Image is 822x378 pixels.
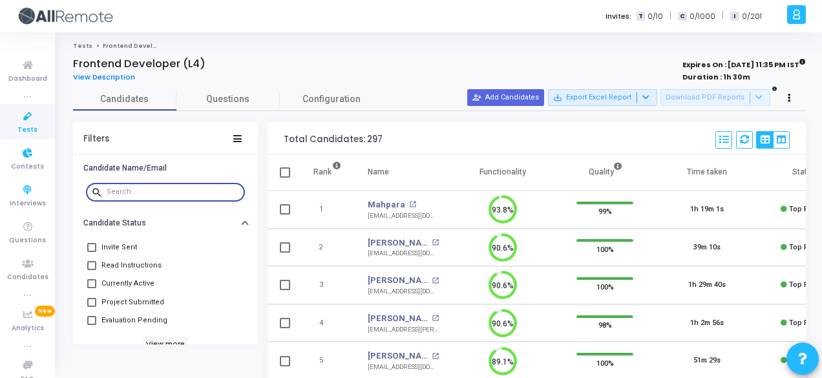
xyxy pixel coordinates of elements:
[368,249,439,258] div: [EMAIL_ADDRESS][DOMAIN_NAME]
[368,274,428,287] a: [PERSON_NAME]
[682,72,750,82] strong: Duration : 1h 30m
[368,236,428,249] a: [PERSON_NAME]
[688,280,726,291] div: 1h 29m 40s
[669,9,671,23] span: |
[687,165,727,179] div: Time taken
[368,165,389,179] div: Name
[12,323,44,334] span: Analytics
[596,242,614,255] span: 100%
[606,11,631,22] label: Invites:
[368,362,439,372] div: [EMAIL_ADDRESS][DOMAIN_NAME]
[690,11,715,22] span: 0/1000
[300,229,355,267] td: 2
[368,211,439,221] div: [EMAIL_ADDRESS][DOMAIN_NAME]
[8,74,47,85] span: Dashboard
[553,93,562,102] mat-icon: save_alt
[596,280,614,293] span: 100%
[432,277,439,284] mat-icon: open_in_new
[73,72,135,82] span: View Description
[300,191,355,229] td: 1
[107,188,240,196] input: Search...
[730,12,739,21] span: I
[742,11,762,22] span: 0/201
[368,325,439,335] div: [EMAIL_ADDRESS][PERSON_NAME][DOMAIN_NAME]
[302,92,361,106] span: Configuration
[693,242,721,253] div: 39m 10s
[284,134,383,145] div: Total Candidates: 297
[648,11,663,22] span: 0/10
[368,350,428,362] a: [PERSON_NAME]
[368,287,439,297] div: [EMAIL_ADDRESS][DOMAIN_NAME]
[682,56,806,70] strong: Expires On : [DATE] 11:35 PM IST
[10,198,46,209] span: Interviews
[596,356,614,369] span: 100%
[83,134,109,144] div: Filters
[300,304,355,342] td: 4
[101,258,162,273] span: Read Instructions
[17,125,37,136] span: Tests
[83,163,167,173] h6: Candidate Name/Email
[73,42,806,50] nav: breadcrumb
[598,205,612,218] span: 99%
[73,213,258,233] button: Candidate Status
[83,218,146,228] h6: Candidate Status
[103,42,182,50] span: Frontend Developer (L4)
[101,295,164,310] span: Project Submitted
[73,73,145,81] a: View Description
[660,89,770,106] button: Download PDF Reports
[300,266,355,304] td: 3
[91,186,107,198] mat-icon: search
[598,319,612,331] span: 98%
[143,337,188,351] h6: View more
[101,240,137,255] span: Invite Sent
[756,131,790,149] div: View Options
[432,353,439,360] mat-icon: open_in_new
[73,58,205,70] h4: Frontend Developer (L4)
[690,204,724,215] div: 1h 19m 1s
[554,154,656,191] th: Quality
[7,272,48,283] span: Candidates
[432,315,439,322] mat-icon: open_in_new
[368,198,405,211] a: Mahpara
[368,312,428,325] a: [PERSON_NAME]
[548,89,657,106] button: Export Excel Report
[176,92,280,106] span: Questions
[637,12,645,21] span: T
[452,154,554,191] th: Functionality
[101,313,167,328] span: Evaluation Pending
[101,276,154,291] span: Currently Active
[73,158,258,178] button: Candidate Name/Email
[678,12,686,21] span: C
[693,355,721,366] div: 51m 29s
[409,201,416,208] mat-icon: open_in_new
[722,9,724,23] span: |
[467,89,544,106] button: Add Candidates
[73,92,176,106] span: Candidates
[73,42,92,50] a: Tests
[11,162,44,173] span: Contests
[472,93,481,102] mat-icon: person_add_alt
[690,318,724,329] div: 1h 2m 56s
[9,235,46,246] span: Questions
[432,239,439,246] mat-icon: open_in_new
[16,3,113,29] img: logo
[35,306,55,317] span: New
[300,154,355,191] th: Rank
